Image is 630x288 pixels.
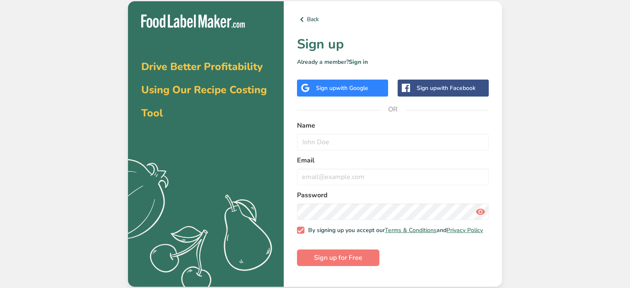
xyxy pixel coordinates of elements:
[297,121,489,131] label: Name
[381,97,406,122] span: OR
[417,84,476,92] div: Sign up
[447,226,483,234] a: Privacy Policy
[297,249,379,266] button: Sign up for Free
[336,84,368,92] span: with Google
[316,84,368,92] div: Sign up
[141,15,245,28] img: Food Label Maker
[297,190,489,200] label: Password
[349,58,368,66] a: Sign in
[297,169,489,185] input: email@example.com
[304,227,483,234] span: By signing up you accept our and
[297,134,489,150] input: John Doe
[297,155,489,165] label: Email
[437,84,476,92] span: with Facebook
[314,253,362,263] span: Sign up for Free
[385,226,437,234] a: Terms & Conditions
[297,58,489,66] p: Already a member?
[297,34,489,54] h1: Sign up
[297,15,489,24] a: Back
[141,60,267,120] span: Drive Better Profitability Using Our Recipe Costing Tool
